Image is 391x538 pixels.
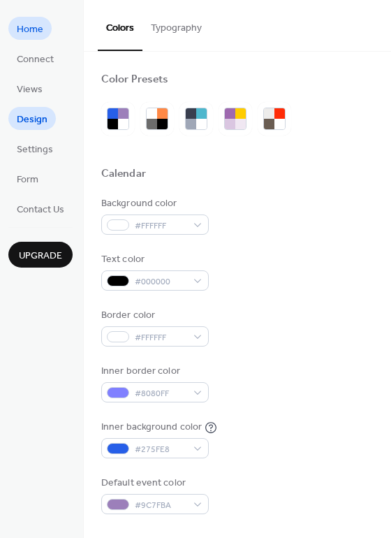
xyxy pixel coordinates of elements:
[101,308,206,323] div: Border color
[8,47,62,70] a: Connect
[101,167,146,182] div: Calendar
[17,173,38,187] span: Form
[135,330,186,345] span: #FFFFFF
[101,420,202,435] div: Inner background color
[135,386,186,401] span: #8080FF
[101,73,168,87] div: Color Presets
[135,275,186,289] span: #000000
[8,167,47,190] a: Form
[101,364,206,379] div: Inner border color
[8,242,73,268] button: Upgrade
[135,442,186,457] span: #275FE8
[17,112,47,127] span: Design
[17,82,43,97] span: Views
[135,498,186,513] span: #9C7FBA
[17,52,54,67] span: Connect
[8,77,51,100] a: Views
[135,219,186,233] span: #FFFFFF
[17,22,43,37] span: Home
[8,197,73,220] a: Contact Us
[101,196,206,211] div: Background color
[17,203,64,217] span: Contact Us
[101,252,206,267] div: Text color
[19,249,62,263] span: Upgrade
[8,107,56,130] a: Design
[17,143,53,157] span: Settings
[101,476,206,490] div: Default event color
[8,17,52,40] a: Home
[8,137,61,160] a: Settings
